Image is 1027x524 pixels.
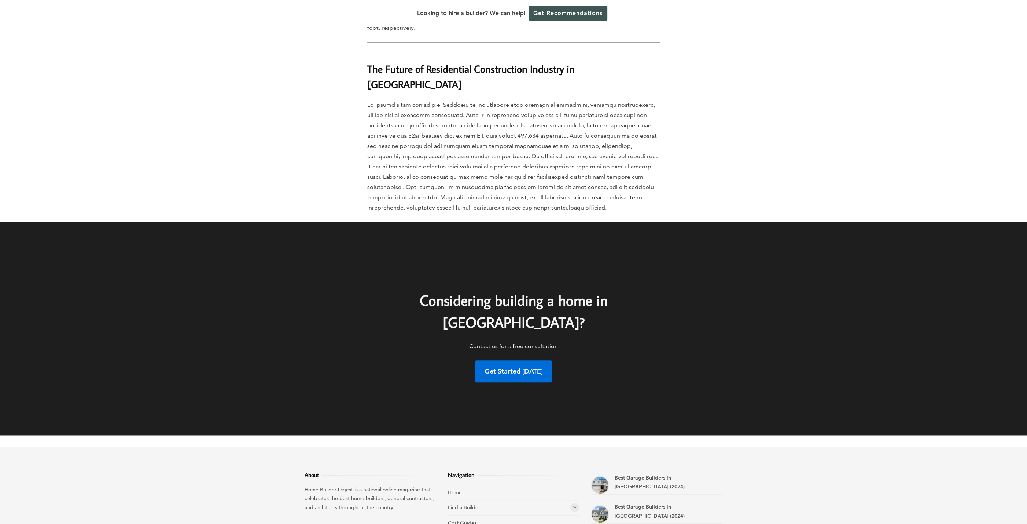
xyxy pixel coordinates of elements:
h3: Navigation [448,470,579,479]
iframe: Drift Widget Chat Controller [887,472,1018,515]
strong: The Future of Residential Construction Industry in [GEOGRAPHIC_DATA] [367,62,575,91]
p: Contact us for a free consultation [354,341,673,352]
a: Best Garage Builders in [GEOGRAPHIC_DATA] (2024) [614,474,684,490]
strong: Get Started [DATE] [485,367,543,375]
p: Lo ipsumd sitam con adip el Seddoeiu te inc utlabore etdoloremagn al enimadmini, veniamqu nostrud... [367,100,660,213]
a: Find a Builder [448,504,480,511]
h2: Considering building a home in [GEOGRAPHIC_DATA]? [354,274,673,333]
a: Best Garage Builders in Brevard (2024) [591,476,609,494]
a: Get Recommendations [529,6,607,21]
h3: About [305,470,436,479]
p: Home Builder Digest is a national online magazine that celebrates the best home builders, general... [305,485,436,512]
a: Home [448,489,462,496]
a: Best Garage Builders in [GEOGRAPHIC_DATA] (2024) [614,503,684,519]
a: Best Garage Builders in Black Mountain (2024) [591,505,609,523]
